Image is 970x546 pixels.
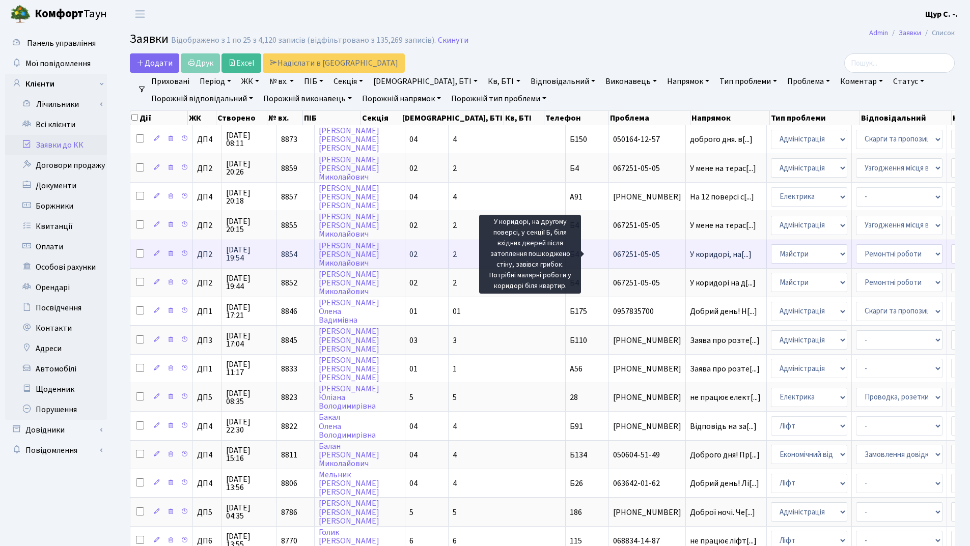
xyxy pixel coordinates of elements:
[5,135,107,155] a: Заявки до КК
[453,249,457,260] span: 2
[453,478,457,489] span: 4
[783,73,834,90] a: Проблема
[570,507,582,518] span: 186
[409,392,413,403] span: 5
[226,418,272,434] span: [DATE] 22:30
[319,441,379,469] a: Балан[PERSON_NAME]Миколайович
[130,30,169,48] span: Заявки
[319,412,376,441] a: БакалОленаВолодимирівна
[690,220,756,231] span: У мене на терас[...]
[613,221,681,229] span: 067251-05-05
[613,393,681,401] span: [PHONE_NUMBER]
[281,449,297,461] span: 8811
[690,449,760,461] span: Доброго дня! Пр[...]
[5,420,107,440] a: Довідники
[281,335,297,346] span: 8845
[319,240,379,269] a: [PERSON_NAME][PERSON_NAME]Миколайович
[5,379,107,399] a: Щоденник
[197,365,217,373] span: ДП1
[197,279,217,287] span: ДП2
[319,355,379,383] a: [PERSON_NAME][PERSON_NAME][PERSON_NAME]
[188,111,216,125] th: ЖК
[690,306,757,317] span: Добрий день! Н[...]
[836,73,887,90] a: Коментар
[690,392,761,403] span: не працює елект[...]
[663,73,713,90] a: Напрямок
[570,449,587,461] span: Б134
[319,183,379,211] a: [PERSON_NAME][PERSON_NAME][PERSON_NAME]
[5,298,107,318] a: Посвідчення
[453,220,457,231] span: 2
[281,191,297,203] span: 8857
[197,479,217,487] span: ДП4
[226,360,272,377] span: [DATE] 11:17
[889,73,928,90] a: Статус
[690,277,756,289] span: У коридорі на д[...]
[216,111,267,125] th: Створено
[136,58,173,69] span: Додати
[281,249,297,260] span: 8854
[690,335,760,346] span: Заява про розте[...]
[303,111,361,125] th: ПІБ
[570,134,587,145] span: Б150
[613,250,681,258] span: 067251-05-05
[484,73,524,90] a: Кв, БТІ
[453,163,457,174] span: 2
[127,6,153,22] button: Переключити навігацію
[196,73,235,90] a: Період
[869,27,888,38] a: Admin
[854,22,970,44] nav: breadcrumb
[570,191,583,203] span: А91
[447,90,550,107] a: Порожній тип проблеми
[281,363,297,375] span: 8833
[613,479,681,487] span: 063642-01-62
[409,220,418,231] span: 02
[409,449,418,461] span: 04
[361,111,401,125] th: Секція
[197,250,217,258] span: ДП2
[5,196,107,216] a: Боржники
[526,73,599,90] a: Відповідальний
[27,38,96,49] span: Панель управління
[453,277,457,289] span: 2
[226,303,272,320] span: [DATE] 17:21
[300,73,327,90] a: ПІБ
[221,53,261,73] a: Excel
[613,135,681,143] span: 050164-12-57
[226,160,272,176] span: [DATE] 20:26
[925,9,958,20] b: Щур С. -.
[5,114,107,135] a: Всі клієнти
[5,176,107,196] a: Документи
[613,508,681,516] span: [PHONE_NUMBER]
[281,421,297,432] span: 8822
[5,277,107,298] a: Орендарі
[197,336,217,344] span: ДП3
[409,478,418,489] span: 04
[197,451,217,459] span: ДП4
[570,478,583,489] span: Б26
[690,111,770,125] th: Напрямок
[197,393,217,401] span: ДП5
[690,163,756,174] span: У мене на терас[...]
[197,221,217,229] span: ДП2
[770,111,860,125] th: Тип проблеми
[281,478,297,489] span: 8806
[265,73,298,90] a: № вх.
[453,392,457,403] span: 5
[5,399,107,420] a: Порушення
[570,306,587,317] span: Б175
[690,249,752,260] span: У коридорі, на[...]
[5,155,107,176] a: Договори продажу
[5,318,107,338] a: Контакти
[844,53,955,73] input: Пошук...
[329,73,367,90] a: Секція
[259,90,356,107] a: Порожній виконавець
[453,306,461,317] span: 01
[319,498,379,527] a: [PERSON_NAME][PERSON_NAME][PERSON_NAME]
[226,131,272,148] span: [DATE] 08:11
[369,73,482,90] a: [DEMOGRAPHIC_DATA], БТІ
[226,217,272,234] span: [DATE] 20:15
[197,508,217,516] span: ДП5
[226,246,272,262] span: [DATE] 19:54
[281,306,297,317] span: 8846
